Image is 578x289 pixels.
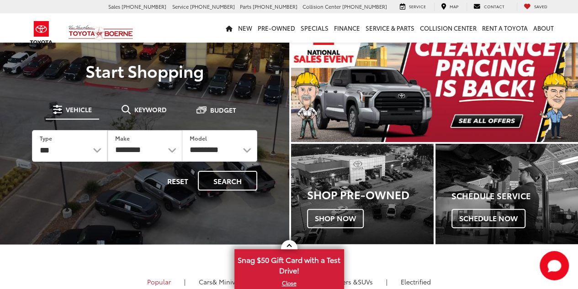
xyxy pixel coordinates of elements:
h3: Shop Pre-Owned [307,188,434,200]
span: Saved [534,3,547,9]
span: [PHONE_NUMBER] [342,3,387,10]
label: Make [115,134,130,142]
a: Contact [467,3,511,11]
span: Sales [108,3,120,10]
a: Specials [298,13,331,43]
a: Schedule Service Schedule Now [435,144,578,244]
label: Model [190,134,207,142]
h4: Schedule Service [451,191,578,201]
span: Budget [210,107,236,113]
span: Schedule Now [451,209,525,228]
span: [PHONE_NUMBER] [253,3,297,10]
span: Keyword [134,106,167,113]
span: Map [450,3,458,9]
span: Vehicle [66,106,92,113]
img: Toyota [24,18,58,48]
span: Collision Center [302,3,341,10]
a: Home [223,13,235,43]
li: | [182,277,188,286]
span: Snag $50 Gift Card with a Test Drive! [235,250,343,278]
a: Service & Parts: Opens in a new tab [363,13,417,43]
a: Collision Center [417,13,479,43]
img: Vic Vaughan Toyota of Boerne [68,25,133,41]
span: Shop Now [307,209,364,228]
a: Service [393,3,433,11]
span: Contact [484,3,504,9]
button: Toggle Chat Window [540,251,569,280]
a: Map [434,3,465,11]
div: Toyota [291,144,434,244]
a: About [530,13,557,43]
span: Service [409,3,426,9]
p: Start Shopping [19,61,270,80]
a: New [235,13,255,43]
span: [PHONE_NUMBER] [190,3,235,10]
span: Service [172,3,189,10]
span: [PHONE_NUMBER] [122,3,166,10]
button: Search [198,171,257,191]
div: Toyota [435,144,578,244]
a: Finance [331,13,363,43]
li: | [384,277,390,286]
a: Pre-Owned [255,13,298,43]
a: Shop Pre-Owned Shop Now [291,144,434,244]
label: Type [40,134,52,142]
span: Parts [240,3,251,10]
svg: Start Chat [540,251,569,280]
a: My Saved Vehicles [517,3,554,11]
button: Click to view previous picture. [291,39,334,124]
a: Rent a Toyota [479,13,530,43]
button: Click to view next picture. [535,39,578,124]
span: & Minivan [212,277,243,286]
button: Reset [159,171,196,191]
